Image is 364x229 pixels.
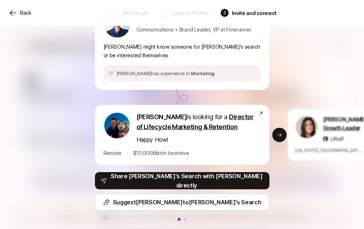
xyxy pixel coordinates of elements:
span: [PERSON_NAME] [136,113,187,121]
p: is looking for a [136,112,258,132]
button: Suggest[PERSON_NAME]to[PERSON_NAME]'s Search [95,194,269,211]
p: Add People [122,9,149,17]
p: Share [PERSON_NAME]'s Search with [PERSON_NAME] directly [110,171,263,190]
p: Remote [104,149,121,157]
span: Marketing [191,70,215,76]
p: [US_STATE], [GEOGRAPHIC_DATA] [295,147,362,154]
p: Analyze Profiles [172,9,209,17]
p: $ 10,000 Match Incentive [133,149,189,157]
p: Happy Howl [136,135,168,144]
span: Director of Lifecycle Marketing & Retention [136,113,254,131]
p: Invite and connect [232,9,276,17]
p: [PERSON_NAME] has experience in [116,70,215,77]
p: • [126,148,129,158]
img: 07d3147b_e510_44f9_9013_760c25ac21cd.jpg [104,113,130,138]
p: Back [20,9,32,17]
img: 71d7b91d_d7cb_43b4_a7ea_a9b2f2cc6e03.jpg [296,116,317,138]
p: Communications + Brand Leader, VP at Forerunner [136,25,252,34]
p: 3 [223,10,226,16]
p: [PERSON_NAME] might know someone for [PERSON_NAME]'s search or be interested themselves [104,43,261,60]
p: Liftoff [330,135,344,143]
img: liftoff-icon-400.jpg [323,136,328,141]
p: Suggest [PERSON_NAME] to [PERSON_NAME] 's Search [113,198,262,207]
button: Share [PERSON_NAME]'s Search with [PERSON_NAME] directly [95,172,269,189]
